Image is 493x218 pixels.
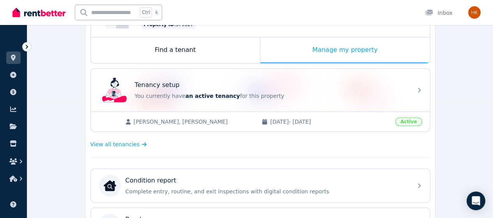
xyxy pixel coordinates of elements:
[125,188,408,195] p: Complete entry, routine, and exit inspections with digital condition reports
[186,93,240,99] span: an active tenancy
[104,179,116,192] img: Condition report
[102,78,127,103] img: Tenancy setup
[134,118,254,126] span: [PERSON_NAME], [PERSON_NAME]
[91,169,430,202] a: Condition reportCondition reportComplete entry, routine, and exit inspections with digital condit...
[12,7,65,18] img: RentBetter
[466,191,485,210] div: Open Intercom Messenger
[135,80,180,90] p: Tenancy setup
[91,37,260,63] div: Find a tenant
[91,69,430,112] a: Tenancy setupTenancy setupYou currently havean active tenancyfor this property
[155,9,158,16] span: k
[140,7,152,18] span: Ctrl
[260,37,430,63] div: Manage my property
[468,6,481,19] img: Harpreet Kaushik
[90,140,140,148] span: View all tenancies
[425,9,452,17] div: Inbox
[90,140,147,148] a: View all tenancies
[125,176,176,185] p: Condition report
[135,92,408,100] p: You currently have for this property
[395,117,422,126] span: Active
[270,118,391,126] span: [DATE] - [DATE]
